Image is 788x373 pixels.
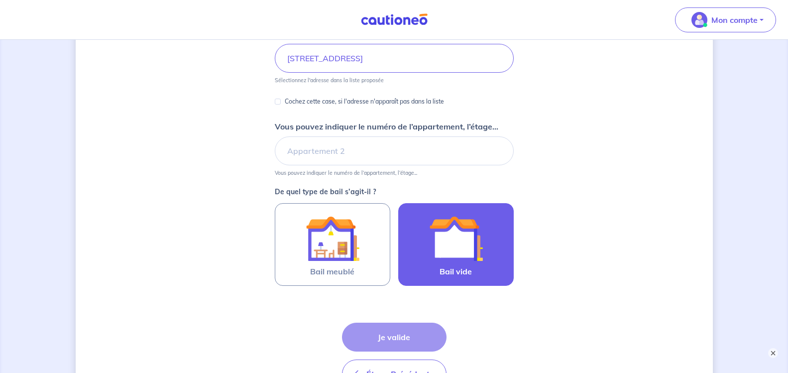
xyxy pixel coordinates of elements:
img: illu_empty_lease.svg [429,212,483,265]
p: Cochez cette case, si l'adresse n'apparaît pas dans la liste [285,96,444,108]
input: 2 rue de paris, 59000 lille [275,44,514,73]
img: illu_furnished_lease.svg [306,212,359,265]
img: illu_account_valid_menu.svg [691,12,707,28]
p: De quel type de bail s’agit-il ? [275,188,514,195]
span: Bail vide [440,265,472,277]
button: illu_account_valid_menu.svgMon compte [675,7,776,32]
p: Mon compte [711,14,758,26]
p: Sélectionnez l'adresse dans la liste proposée [275,77,384,84]
p: Vous pouvez indiquer le numéro de l’appartement, l’étage... [275,121,498,132]
p: Vous pouvez indiquer le numéro de l’appartement, l’étage... [275,169,417,176]
input: Appartement 2 [275,136,514,165]
button: × [768,348,778,358]
img: Cautioneo [357,13,432,26]
span: Bail meublé [310,265,354,277]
